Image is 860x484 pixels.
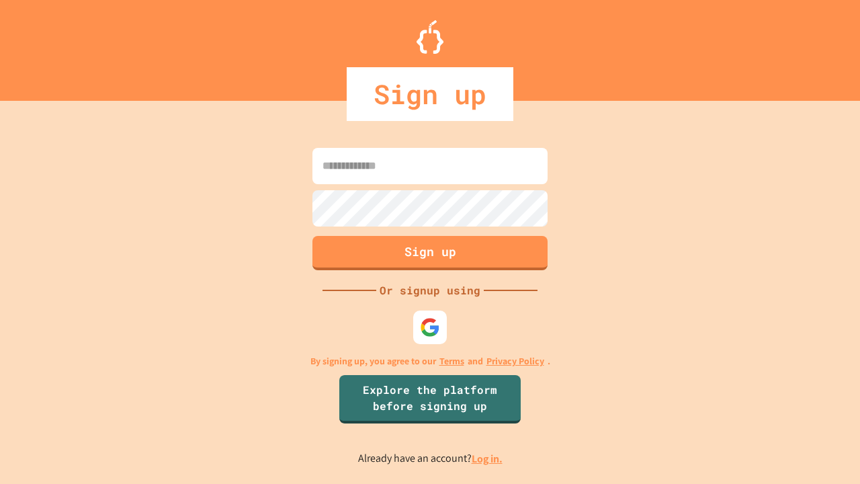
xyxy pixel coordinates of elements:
[376,282,484,298] div: Or signup using
[310,354,550,368] p: By signing up, you agree to our and .
[472,452,503,466] a: Log in.
[417,20,443,54] img: Logo.svg
[339,375,521,424] a: Explore the platform before signing up
[439,354,464,368] a: Terms
[312,236,548,270] button: Sign up
[347,67,513,121] div: Sign up
[420,317,440,337] img: google-icon.svg
[358,450,503,467] p: Already have an account?
[486,354,544,368] a: Privacy Policy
